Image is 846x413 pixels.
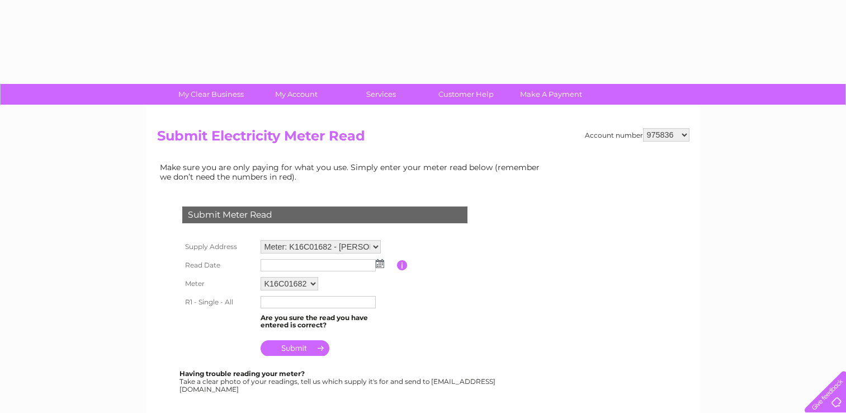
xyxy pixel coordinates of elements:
a: My Clear Business [165,84,257,105]
input: Submit [261,340,329,356]
th: Meter [179,274,258,293]
div: Account number [585,128,689,142]
b: Having trouble reading your meter? [179,369,305,378]
input: Information [397,260,408,270]
img: ... [376,259,384,268]
th: Read Date [179,256,258,274]
h2: Submit Electricity Meter Read [157,128,689,149]
a: Services [335,84,427,105]
div: Submit Meter Read [182,206,467,223]
td: Make sure you are only paying for what you use. Simply enter your meter read below (remember we d... [157,160,549,184]
div: Take a clear photo of your readings, tell us which supply it's for and send to [EMAIL_ADDRESS][DO... [179,370,497,393]
th: R1 - Single - All [179,293,258,311]
a: Customer Help [420,84,512,105]
td: Are you sure the read you have entered is correct? [258,311,397,332]
a: Make A Payment [505,84,597,105]
a: My Account [250,84,342,105]
th: Supply Address [179,237,258,256]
